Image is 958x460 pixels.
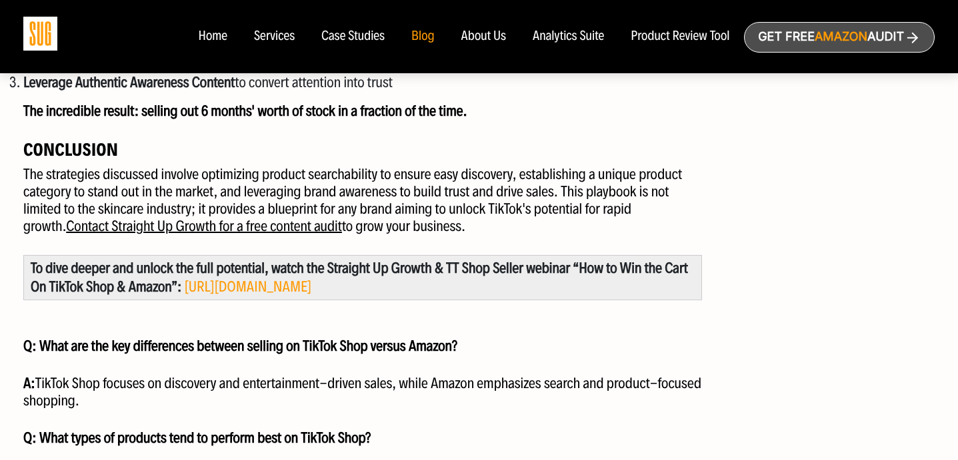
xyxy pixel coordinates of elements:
a: Analytics Suite [533,29,604,44]
strong: The incredible result: selling out 6 months' worth of stock in a fraction of the time. [23,102,467,120]
a: Blog [411,29,435,44]
img: Sug [23,17,57,51]
a: Services [254,29,295,44]
p: The strategies discussed involve optimizing product searchability to ensure easy discovery, estab... [23,166,702,235]
strong: Leverage Authentic Awareness Content [23,73,235,91]
strong: A: [23,374,35,392]
a: Product Review Tool [631,29,729,44]
li: to convert attention into trust [23,73,702,92]
strong: Q: What are the key differences between selling on TikTok Shop versus Amazon? [23,337,457,355]
a: Get freeAmazonAudit [744,22,935,53]
a: Contact Straight Up Growth for a free content audit [66,217,342,235]
strong: Q: What types of products tend to perform best on TikTok Shop? [23,429,371,447]
a: About Us [461,29,507,44]
a: [URL][DOMAIN_NAME] [185,278,312,296]
strong: Conclusion [23,138,118,160]
a: Case Studies [321,29,385,44]
strong: To dive deeper and unlock the full potential, watch the Straight Up Growth & TT Shop Seller webin... [31,259,688,296]
span: Amazon [815,30,867,44]
a: Home [198,29,227,44]
p: TikTok Shop focuses on discovery and entertainment-driven sales, while Amazon emphasizes search a... [23,375,702,409]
